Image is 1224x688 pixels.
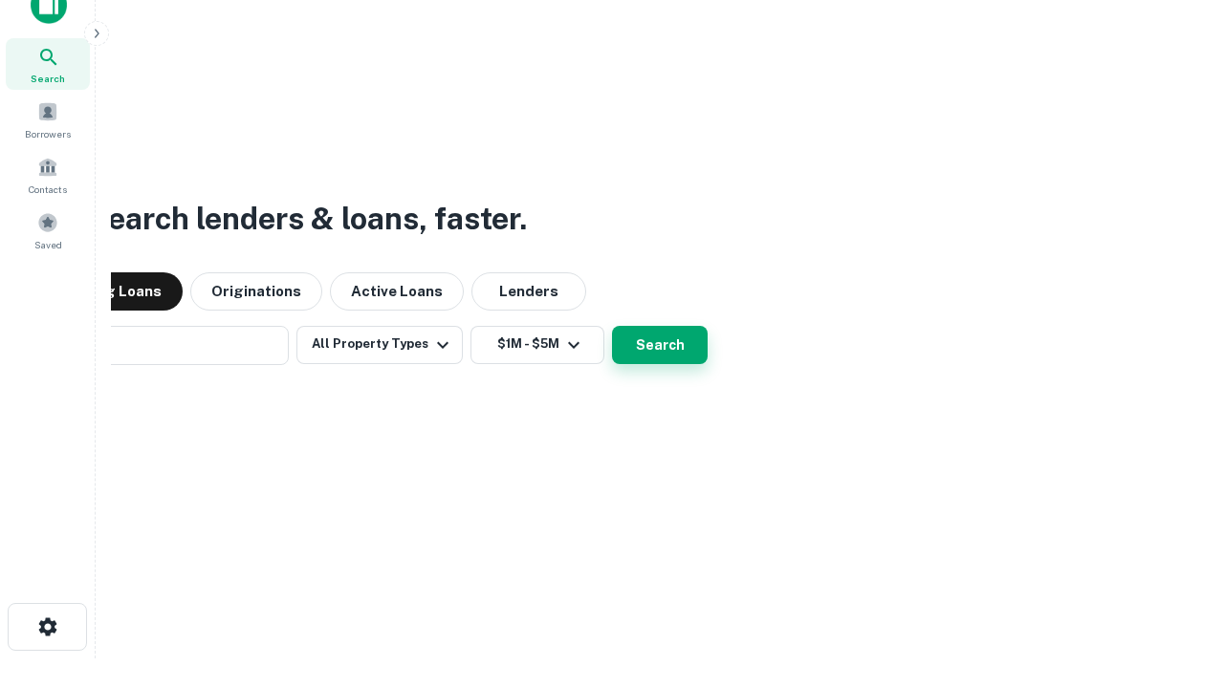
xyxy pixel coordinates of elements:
[25,126,71,141] span: Borrowers
[6,94,90,145] a: Borrowers
[190,272,322,311] button: Originations
[87,196,527,242] h3: Search lenders & loans, faster.
[6,204,90,256] a: Saved
[471,272,586,311] button: Lenders
[612,326,708,364] button: Search
[330,272,464,311] button: Active Loans
[31,71,65,86] span: Search
[1128,535,1224,627] iframe: Chat Widget
[296,326,463,364] button: All Property Types
[6,149,90,201] a: Contacts
[6,38,90,90] a: Search
[34,237,62,252] span: Saved
[470,326,604,364] button: $1M - $5M
[29,182,67,197] span: Contacts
